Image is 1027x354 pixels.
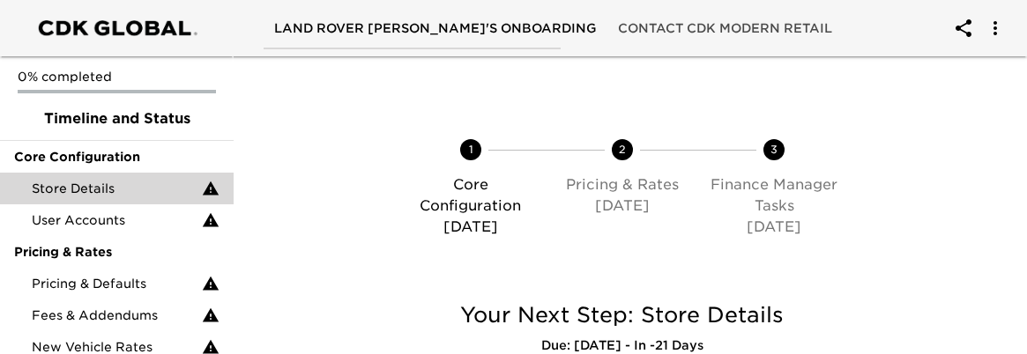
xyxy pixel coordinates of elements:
[974,7,1016,49] button: account of current user
[705,217,843,238] p: [DATE]
[32,211,202,229] span: User Accounts
[468,143,473,156] text: 1
[942,7,985,49] button: account of current user
[274,18,597,40] span: Land Rover [PERSON_NAME]'s Onboarding
[770,143,778,156] text: 3
[32,306,202,324] span: Fees & Addendums
[18,68,216,85] p: 0% completed
[14,108,220,129] span: Timeline and Status
[401,174,539,217] p: Core Configuration
[705,174,843,217] p: Finance Manager Tasks
[554,195,691,217] p: [DATE]
[14,148,220,166] span: Core Configuration
[619,143,626,156] text: 2
[373,301,871,329] h5: Your Next Step: Store Details
[32,275,202,292] span: Pricing & Defaults
[618,18,832,40] span: Contact CDK Modern Retail
[32,180,202,197] span: Store Details
[14,243,220,261] span: Pricing & Rates
[554,174,691,195] p: Pricing & Rates
[401,217,539,238] p: [DATE]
